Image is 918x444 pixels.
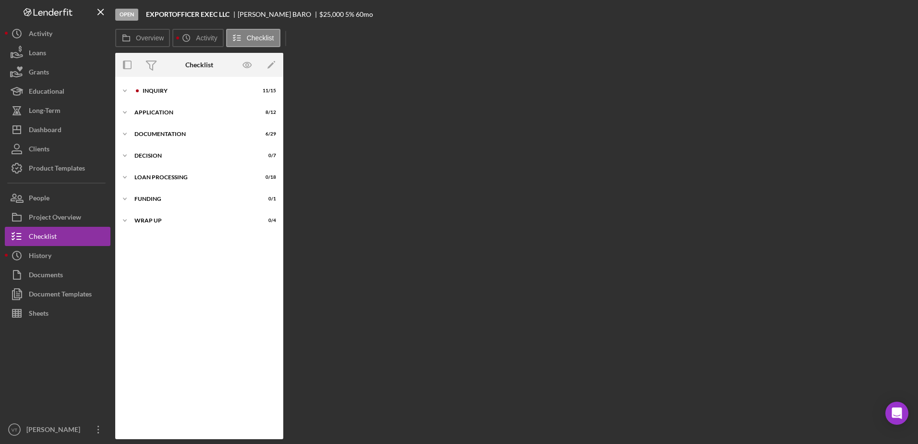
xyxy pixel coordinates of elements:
[136,34,164,42] label: Overview
[29,188,49,210] div: People
[5,284,110,304] button: Document Templates
[29,139,49,161] div: Clients
[259,88,276,94] div: 11 / 15
[885,402,908,425] div: Open Intercom Messenger
[356,11,373,18] div: 60 mo
[29,246,51,268] div: History
[5,188,110,208] button: People
[5,120,110,139] button: Dashboard
[29,24,52,46] div: Activity
[29,304,48,325] div: Sheets
[5,159,110,178] button: Product Templates
[143,88,252,94] div: Inquiry
[134,218,252,223] div: Wrap up
[259,196,276,202] div: 0 / 1
[345,11,354,18] div: 5 %
[134,153,252,159] div: Decision
[134,196,252,202] div: Funding
[5,420,110,439] button: VT[PERSON_NAME]
[259,131,276,137] div: 6 / 29
[5,62,110,82] button: Grants
[259,218,276,223] div: 0 / 4
[259,110,276,115] div: 8 / 12
[185,61,213,69] div: Checklist
[5,208,110,227] button: Project Overview
[29,159,85,180] div: Product Templates
[5,246,110,265] button: History
[29,43,46,65] div: Loans
[247,34,274,42] label: Checklist
[5,24,110,43] button: Activity
[134,131,252,137] div: Documentation
[115,29,170,47] button: Overview
[259,153,276,159] div: 0 / 7
[29,208,81,229] div: Project Overview
[238,11,319,18] div: [PERSON_NAME] BARO
[5,139,110,159] button: Clients
[5,43,110,62] button: Loans
[29,284,92,306] div: Document Templates
[29,101,60,123] div: Long-Term
[196,34,217,42] label: Activity
[319,10,344,18] span: $25,000
[115,9,138,21] div: Open
[29,62,49,84] div: Grants
[226,29,280,47] button: Checklist
[146,11,229,18] b: EXPORTOFFICER EXEC LLC
[5,304,110,323] button: Sheets
[134,174,252,180] div: Loan Processing
[5,82,110,101] button: Educational
[29,82,64,103] div: Educational
[29,227,57,248] div: Checklist
[12,427,17,432] text: VT
[5,265,110,284] button: Documents
[5,227,110,246] button: Checklist
[259,174,276,180] div: 0 / 18
[24,420,86,442] div: [PERSON_NAME]
[29,120,61,142] div: Dashboard
[29,265,63,287] div: Documents
[172,29,223,47] button: Activity
[134,110,252,115] div: Application
[5,101,110,120] button: Long-Term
